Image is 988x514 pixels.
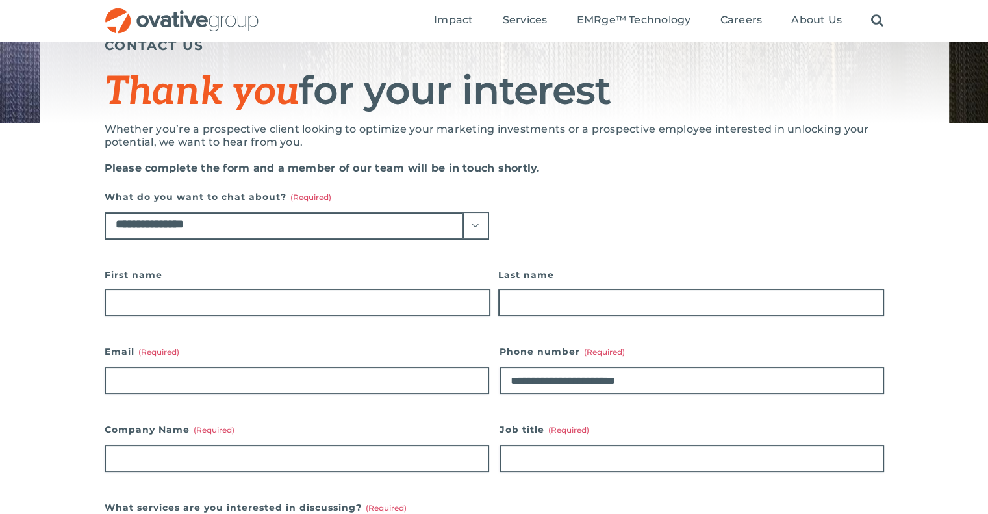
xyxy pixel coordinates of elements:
[105,70,884,113] h1: for your interest
[105,342,489,361] label: Email
[791,14,842,27] span: About Us
[720,14,763,28] a: Careers
[500,342,884,361] label: Phone number
[105,420,489,439] label: Company Name
[548,425,589,435] span: (Required)
[576,14,690,27] span: EMRge™ Technology
[720,14,763,27] span: Careers
[105,188,489,206] label: What do you want to chat about?
[584,347,625,357] span: (Required)
[290,192,331,202] span: (Required)
[366,503,407,513] span: (Required)
[138,347,179,357] span: (Required)
[105,123,884,149] p: Whether you’re a prospective client looking to optimize your marketing investments or a prospecti...
[104,6,260,19] a: OG_Full_horizontal_RGB
[194,425,234,435] span: (Required)
[500,420,884,439] label: Job title
[105,69,299,116] span: Thank you
[105,38,884,53] h5: CONTACT US
[498,266,884,284] label: Last name
[434,14,473,28] a: Impact
[871,14,883,28] a: Search
[105,162,540,174] strong: Please complete the form and a member of our team will be in touch shortly.
[434,14,473,27] span: Impact
[105,266,490,284] label: First name
[791,14,842,28] a: About Us
[576,14,690,28] a: EMRge™ Technology
[503,14,548,28] a: Services
[503,14,548,27] span: Services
